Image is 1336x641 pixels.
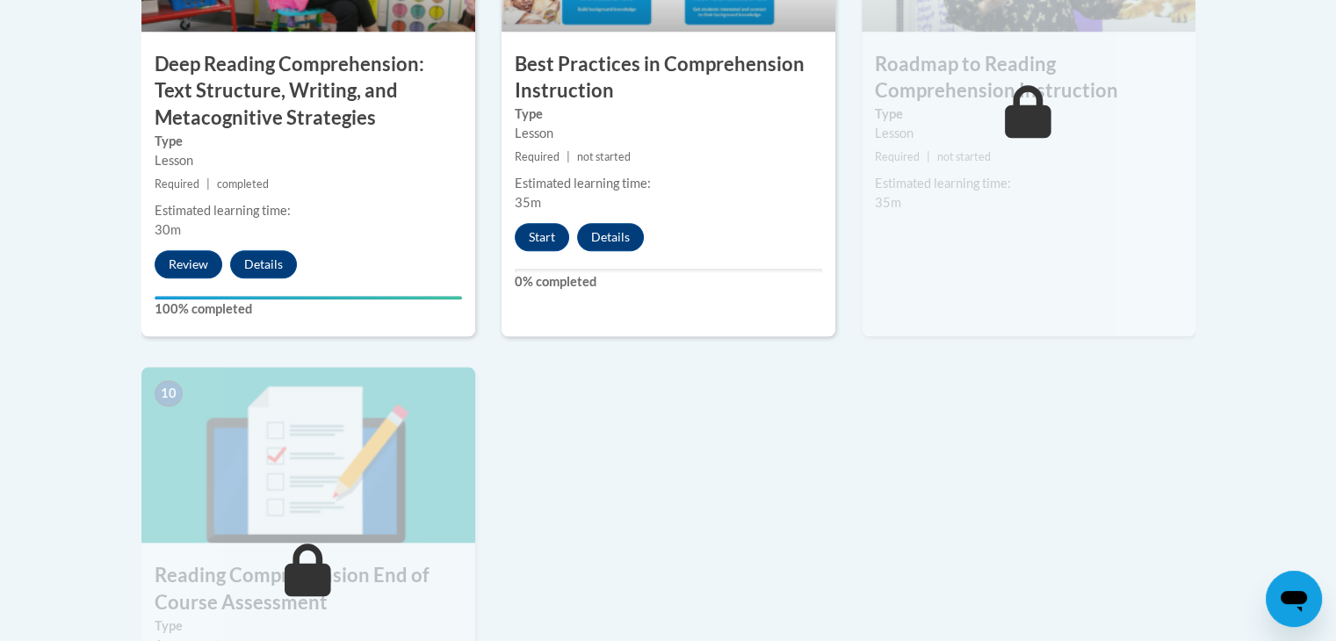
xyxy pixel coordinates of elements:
h3: Best Practices in Comprehension Instruction [502,51,835,105]
button: Details [230,250,297,278]
span: Required [515,150,560,163]
div: Estimated learning time: [515,174,822,193]
button: Start [515,223,569,251]
span: 35m [515,195,541,210]
h3: Deep Reading Comprehension: Text Structure, Writing, and Metacognitive Strategies [141,51,475,132]
span: Required [155,177,199,191]
span: 10 [155,380,183,407]
iframe: Button to launch messaging window [1266,571,1322,627]
span: 30m [155,222,181,237]
span: | [206,177,210,191]
div: Lesson [515,124,822,143]
span: | [927,150,930,163]
button: Details [577,223,644,251]
span: Required [875,150,920,163]
label: Type [515,104,822,124]
div: Estimated learning time: [155,201,462,220]
span: not started [937,150,991,163]
div: Lesson [875,124,1182,143]
img: Course Image [141,367,475,543]
button: Review [155,250,222,278]
span: not started [577,150,631,163]
span: 35m [875,195,901,210]
label: 0% completed [515,272,822,292]
h3: Roadmap to Reading Comprehension Instruction [862,51,1195,105]
label: Type [875,104,1182,124]
h3: Reading Comprehension End of Course Assessment [141,562,475,616]
div: Your progress [155,296,462,299]
span: | [567,150,570,163]
div: Estimated learning time: [875,174,1182,193]
label: Type [155,616,462,636]
label: 100% completed [155,299,462,319]
span: completed [217,177,269,191]
label: Type [155,132,462,151]
div: Lesson [155,151,462,170]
